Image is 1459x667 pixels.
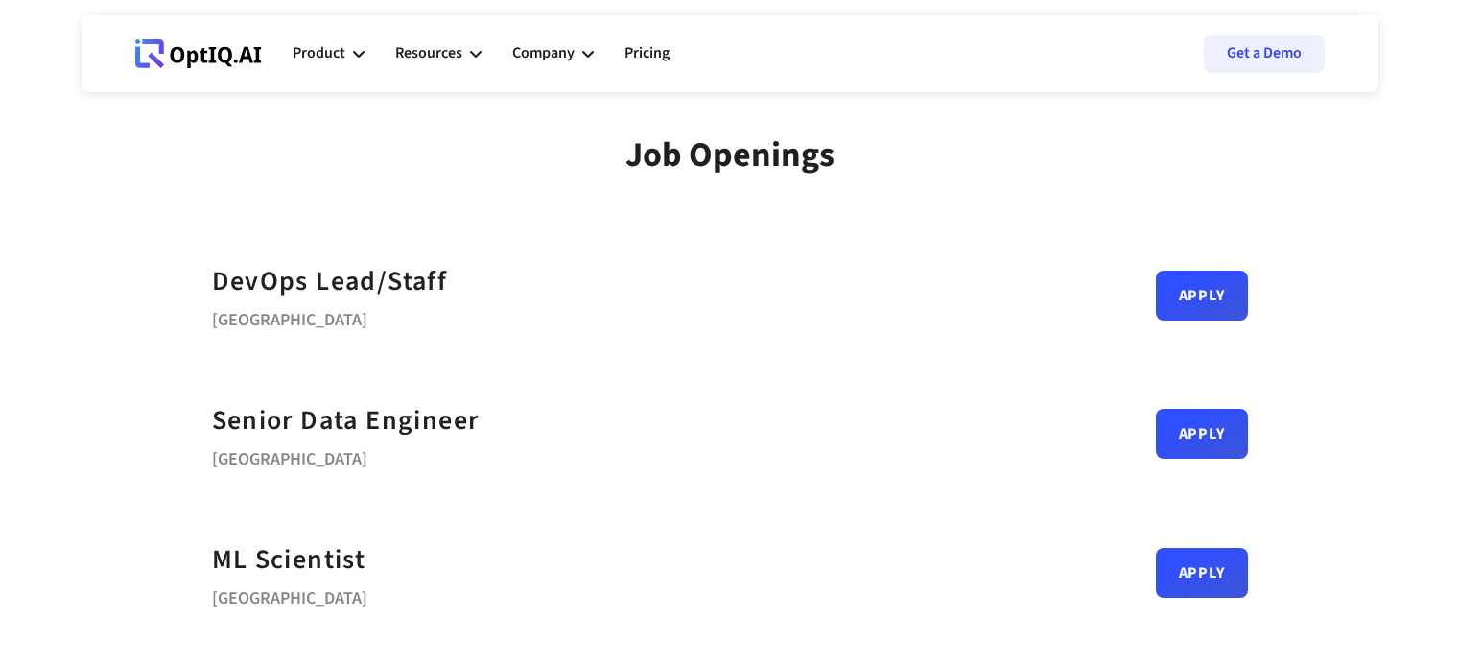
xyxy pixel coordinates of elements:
[395,40,462,66] div: Resources
[1204,35,1325,73] a: Get a Demo
[395,25,482,83] div: Resources
[1156,548,1248,598] a: Apply
[212,538,366,582] a: ML Scientist
[212,399,480,442] a: Senior Data Engineer
[1156,409,1248,459] a: Apply
[212,260,448,303] a: DevOps Lead/Staff
[135,25,262,83] a: Webflow Homepage
[135,67,136,68] div: Webflow Homepage
[624,25,670,83] a: Pricing
[512,25,594,83] div: Company
[1156,271,1248,321] a: Apply
[212,582,367,608] div: [GEOGRAPHIC_DATA]
[625,134,835,176] div: Job Openings
[293,25,365,83] div: Product
[212,303,448,330] div: [GEOGRAPHIC_DATA]
[212,442,480,469] div: [GEOGRAPHIC_DATA]
[512,40,575,66] div: Company
[293,40,345,66] div: Product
